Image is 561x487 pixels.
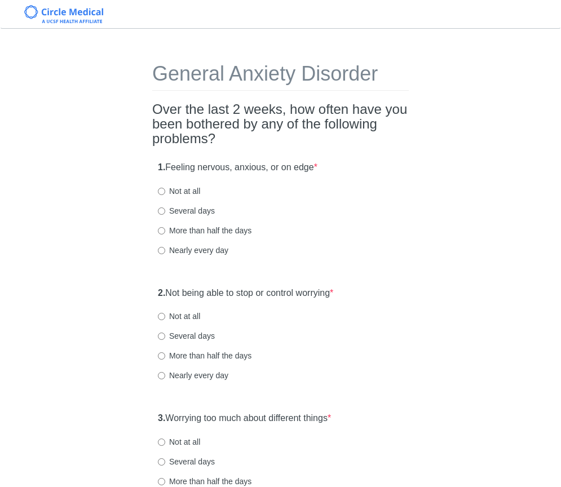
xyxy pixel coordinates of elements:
input: Not at all [158,439,165,446]
input: Nearly every day [158,247,165,254]
label: Feeling nervous, anxious, or on edge [158,161,317,174]
h1: General Anxiety Disorder [152,63,409,91]
label: Several days [158,330,215,342]
h2: Over the last 2 weeks, how often have you been bothered by any of the following problems? [152,102,409,147]
label: More than half the days [158,350,251,361]
label: Not being able to stop or control worrying [158,287,333,300]
label: Several days [158,456,215,467]
input: Several days [158,207,165,215]
input: More than half the days [158,478,165,485]
label: Not at all [158,311,200,322]
input: Several days [158,333,165,340]
label: More than half the days [158,476,251,487]
label: Nearly every day [158,370,228,381]
img: Circle Medical Logo [24,5,104,23]
label: More than half the days [158,225,251,236]
input: Not at all [158,188,165,195]
input: Not at all [158,313,165,320]
label: Not at all [158,185,200,197]
input: Nearly every day [158,372,165,379]
strong: 3. [158,413,165,423]
label: Not at all [158,436,200,448]
strong: 1. [158,162,165,172]
label: Several days [158,205,215,216]
strong: 2. [158,288,165,298]
label: Worrying too much about different things [158,412,331,425]
input: More than half the days [158,352,165,360]
input: More than half the days [158,227,165,234]
label: Nearly every day [158,245,228,256]
input: Several days [158,458,165,466]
